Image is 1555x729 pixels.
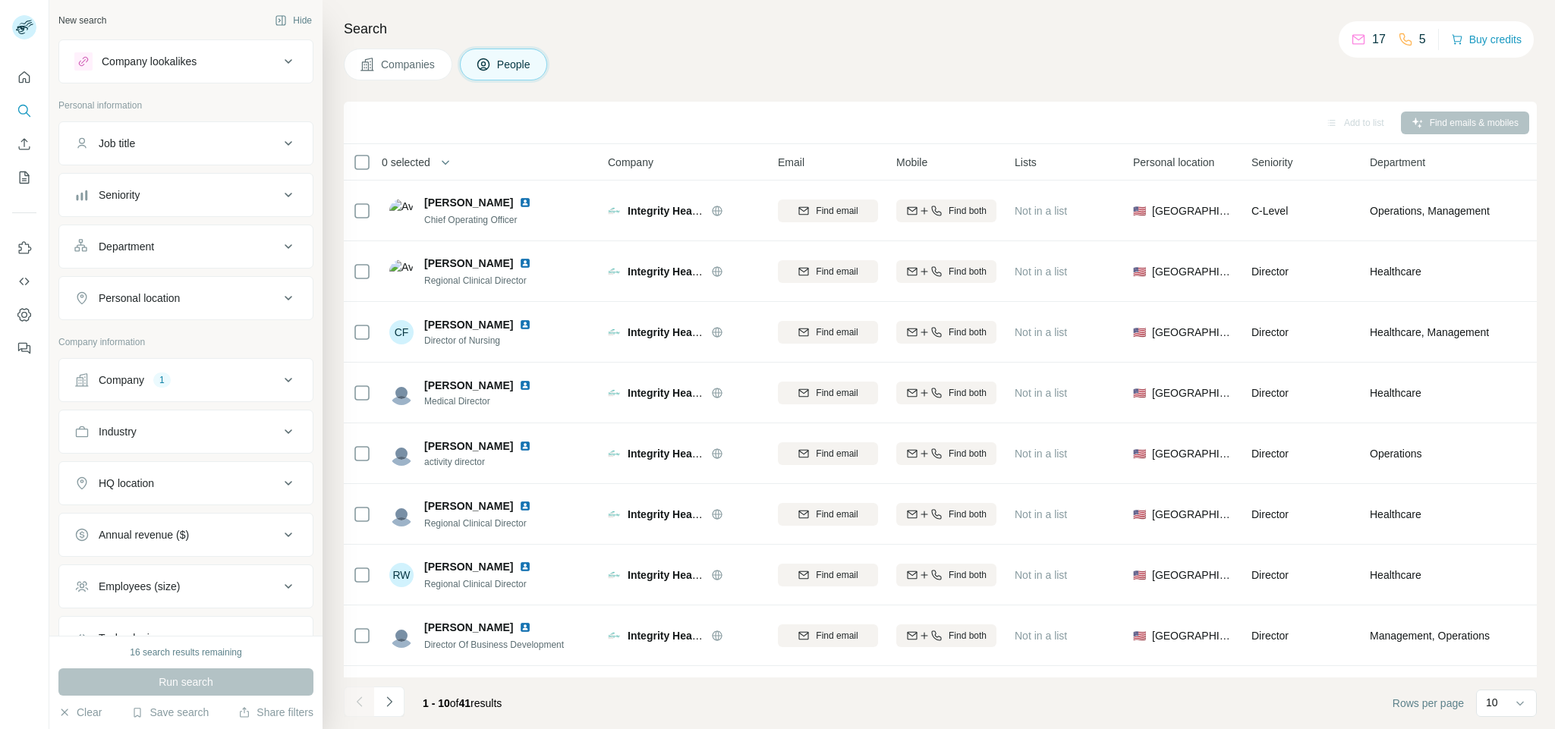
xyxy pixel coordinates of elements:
[374,687,404,717] button: Navigate to next page
[131,705,209,720] button: Save search
[424,378,513,393] span: [PERSON_NAME]
[949,325,987,339] span: Find both
[816,568,858,582] span: Find email
[1015,205,1067,217] span: Not in a list
[949,507,987,521] span: Find both
[608,448,620,460] img: Logo of Integrity Healthcare Communities
[424,455,537,469] span: activity director
[59,568,313,605] button: Employees (size)
[424,256,513,271] span: [PERSON_NAME]
[424,620,513,635] span: [PERSON_NAME]
[1251,155,1292,170] span: Seniority
[1251,326,1289,338] span: Director
[389,502,414,526] img: Avatar
[450,697,459,709] span: of
[99,476,154,491] div: HQ location
[1015,326,1067,338] span: Not in a list
[99,291,180,306] div: Personal location
[608,569,620,581] img: Logo of Integrity Healthcare Communities
[949,386,987,400] span: Find both
[949,447,987,460] span: Find both
[1251,448,1289,460] span: Director
[628,205,797,217] span: Integrity Healthcare Communities
[1251,387,1289,399] span: Director
[59,228,313,265] button: Department
[608,205,620,217] img: Logo of Integrity Healthcare Communities
[1370,446,1421,461] span: Operations
[1015,155,1037,170] span: Lists
[1133,203,1146,218] span: 🇺🇸
[153,373,171,387] div: 1
[1133,567,1146,583] span: 🇺🇸
[628,387,797,399] span: Integrity Healthcare Communities
[1152,264,1233,279] span: [GEOGRAPHIC_DATA]
[519,379,531,391] img: LinkedIn logo
[896,321,996,344] button: Find both
[424,275,527,286] span: Regional Clinical Director
[99,187,140,203] div: Seniority
[608,266,620,278] img: Logo of Integrity Healthcare Communities
[1133,264,1146,279] span: 🇺🇸
[1251,569,1289,581] span: Director
[389,563,414,587] div: RW
[816,447,858,460] span: Find email
[816,507,858,521] span: Find email
[628,448,797,460] span: Integrity Healthcare Communities
[608,326,620,338] img: Logo of Integrity Healthcare Communities
[519,440,531,452] img: LinkedIn logo
[12,164,36,191] button: My lists
[628,508,797,520] span: Integrity Healthcare Communities
[424,559,513,574] span: [PERSON_NAME]
[1133,385,1146,401] span: 🇺🇸
[389,441,414,466] img: Avatar
[423,697,502,709] span: results
[58,14,106,27] div: New search
[1015,448,1067,460] span: Not in a list
[778,624,878,647] button: Find email
[778,155,804,170] span: Email
[519,561,531,573] img: LinkedIn logo
[1133,507,1146,522] span: 🇺🇸
[1133,325,1146,340] span: 🇺🇸
[1152,325,1233,340] span: [GEOGRAPHIC_DATA]
[816,325,858,339] span: Find email
[264,9,323,32] button: Hide
[99,579,180,594] div: Employees (size)
[389,381,414,405] img: Avatar
[519,500,531,512] img: LinkedIn logo
[12,234,36,262] button: Use Surfe on LinkedIn
[778,321,878,344] button: Find email
[59,465,313,501] button: HQ location
[1015,569,1067,581] span: Not in a list
[1133,155,1214,170] span: Personal location
[59,280,313,316] button: Personal location
[382,155,430,170] span: 0 selected
[949,568,987,582] span: Find both
[778,564,878,586] button: Find email
[519,319,531,331] img: LinkedIn logo
[424,334,537,347] span: Director of Nursing
[816,265,858,278] span: Find email
[381,57,436,72] span: Companies
[59,413,313,450] button: Industry
[1133,446,1146,461] span: 🇺🇸
[99,372,144,388] div: Company
[389,199,414,223] img: Avatar
[59,362,313,398] button: Company1
[59,125,313,162] button: Job title
[608,387,620,399] img: Logo of Integrity Healthcare Communities
[497,57,532,72] span: People
[12,268,36,295] button: Use Surfe API
[389,259,414,284] img: Avatar
[1486,695,1498,710] p: 10
[608,508,620,520] img: Logo of Integrity Healthcare Communities
[424,215,518,225] span: Chief Operating Officer
[949,265,987,278] span: Find both
[628,630,797,642] span: Integrity Healthcare Communities
[12,97,36,124] button: Search
[896,624,996,647] button: Find both
[99,239,154,254] div: Department
[389,320,414,344] div: CF
[896,200,996,222] button: Find both
[12,64,36,91] button: Quick start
